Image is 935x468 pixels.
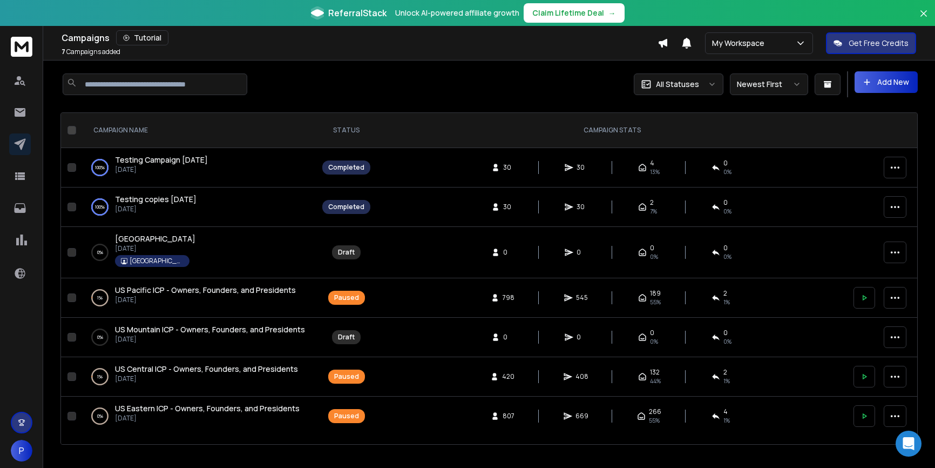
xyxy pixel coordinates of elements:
[503,248,514,257] span: 0
[80,357,316,397] td: 1%US Central ICP - Owners, Founders, and Presidents[DATE]
[80,188,316,227] td: 100%Testing copies [DATE][DATE]
[650,377,661,385] span: 44 %
[608,8,616,18] span: →
[97,247,103,258] p: 0 %
[723,368,727,377] span: 2
[115,194,197,205] a: Testing copies [DATE]
[712,38,769,49] p: My Workspace
[11,440,32,462] button: P
[328,6,387,19] span: ReferralStack
[80,227,316,278] td: 0%[GEOGRAPHIC_DATA][DATE][GEOGRAPHIC_DATA]
[503,412,514,420] span: 807
[95,202,105,212] p: 100 %
[849,38,909,49] p: Get Free Credits
[503,203,514,211] span: 30
[334,293,359,302] div: Paused
[723,207,731,216] span: 0 %
[656,79,699,90] p: All Statuses
[723,289,727,298] span: 2
[826,32,916,54] button: Get Free Credits
[723,329,728,337] span: 0
[338,248,355,257] div: Draft
[577,248,587,257] span: 0
[115,364,298,375] a: US Central ICP - Owners, Founders, and Presidents
[503,333,514,342] span: 0
[723,377,730,385] span: 1 %
[97,411,103,422] p: 0 %
[577,203,587,211] span: 30
[80,318,316,357] td: 0%US Mountain ICP - Owners, Founders, and Presidents[DATE]
[80,113,316,148] th: CAMPAIGN NAME
[730,73,808,95] button: Newest First
[650,207,657,216] span: 7 %
[115,375,298,383] p: [DATE]
[115,296,296,304] p: [DATE]
[649,416,660,425] span: 55 %
[316,113,377,148] th: STATUS
[650,289,661,298] span: 189
[855,71,918,93] button: Add New
[650,329,654,337] span: 0
[650,159,654,168] span: 4
[723,159,728,168] span: 0
[115,403,300,413] span: US Eastern ICP - Owners, Founders, and Presidents
[502,372,514,381] span: 420
[97,292,103,303] p: 1 %
[503,293,514,302] span: 798
[917,6,931,32] button: Close banner
[62,30,658,45] div: Campaigns
[575,372,588,381] span: 408
[575,412,588,420] span: 669
[62,48,120,56] p: Campaigns added
[577,163,587,172] span: 30
[62,47,65,56] span: 7
[896,431,922,457] div: Open Intercom Messenger
[97,371,103,382] p: 1 %
[80,278,316,318] td: 1%US Pacific ICP - Owners, Founders, and Presidents[DATE]
[503,163,514,172] span: 30
[115,233,195,244] a: [GEOGRAPHIC_DATA]
[576,293,588,302] span: 545
[334,412,359,420] div: Paused
[377,113,847,148] th: CAMPAIGN STATS
[115,324,305,335] a: US Mountain ICP - Owners, Founders, and Presidents
[524,3,625,23] button: Claim Lifetime Deal→
[115,335,305,344] p: [DATE]
[577,333,587,342] span: 0
[130,257,184,265] p: [GEOGRAPHIC_DATA]
[650,168,660,176] span: 13 %
[115,194,197,204] span: Testing copies [DATE]
[115,285,296,296] a: US Pacific ICP - Owners, Founders, and Presidents
[723,298,730,306] span: 1 %
[95,162,105,173] p: 100 %
[649,407,661,416] span: 266
[650,198,654,207] span: 2
[80,397,316,436] td: 0%US Eastern ICP - Owners, Founders, and Presidents[DATE]
[115,155,208,165] a: Testing Campaign [DATE]
[338,333,355,342] div: Draft
[723,244,728,252] span: 0
[116,30,168,45] button: Tutorial
[723,198,728,207] span: 0
[115,244,195,253] p: [DATE]
[115,205,197,213] p: [DATE]
[650,368,660,377] span: 132
[115,414,300,423] p: [DATE]
[723,416,730,425] span: 1 %
[115,324,305,335] span: US Mountain ICP - Owners, Founders, and Presidents
[723,168,731,176] span: 0 %
[723,407,728,416] span: 4
[328,203,364,211] div: Completed
[328,163,364,172] div: Completed
[723,252,731,261] span: 0%
[650,337,658,346] span: 0%
[723,337,731,346] span: 0%
[115,403,300,414] a: US Eastern ICP - Owners, Founders, and Presidents
[80,148,316,188] td: 100%Testing Campaign [DATE][DATE]
[650,252,658,261] span: 0%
